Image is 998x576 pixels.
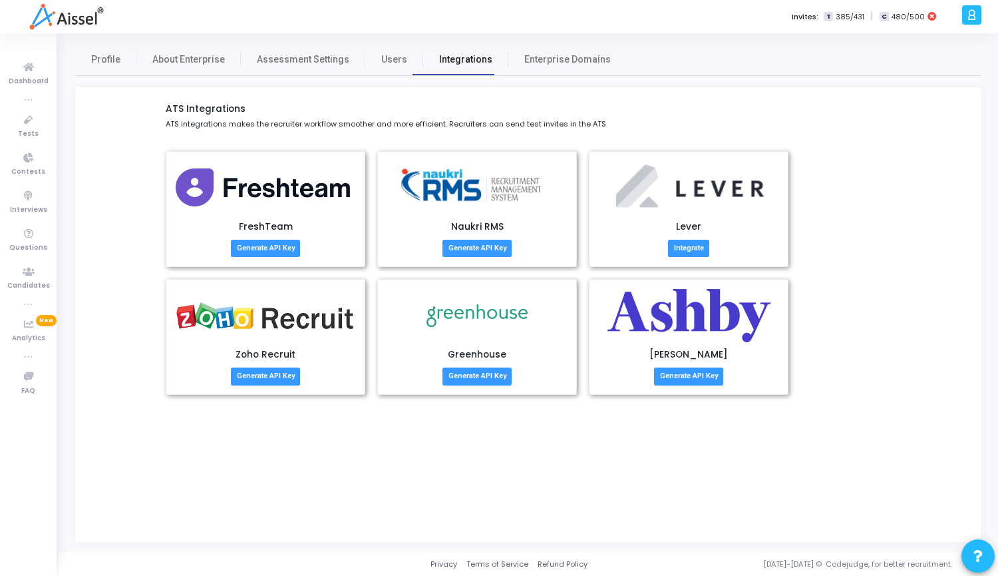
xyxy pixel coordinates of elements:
span: Questions [9,242,47,254]
button: Integrate [668,240,709,257]
span: Tests [18,129,39,140]
h5: FreshTeam [239,222,293,233]
button: Generate API Key [654,368,723,385]
span: Candidates [7,280,50,292]
button: Generate API Key [442,368,511,385]
span: Integrations [439,53,492,67]
span: Contests [11,166,45,178]
img: FreshTeamLogo [176,161,356,214]
a: Refund Policy [538,559,587,570]
div: [DATE]-[DATE] © Codejudge, for better recruitment. [587,559,981,570]
span: C [880,12,888,22]
span: Assessment Settings [257,53,349,67]
a: Privacy [430,559,457,570]
span: T [824,12,832,22]
h5: ATS Integrations [166,104,891,115]
span: Profile [91,53,120,67]
span: FAQ [21,386,35,397]
span: New [36,315,57,326]
h5: Zoho Recruit [236,350,295,361]
img: Naukri RMSLogo [401,161,553,214]
span: Enterprise Domains [524,53,611,67]
h5: [PERSON_NAME] [649,350,728,361]
span: About Enterprise [152,53,225,67]
span: Dashboard [9,76,49,87]
span: Users [381,53,407,67]
a: Terms of Service [466,559,528,570]
p: ATS integrations makes the recruiter workflow smoother and more efficient. Recruiters can send te... [166,119,891,130]
label: Invites: [792,11,818,23]
span: | [871,9,873,23]
span: Analytics [12,333,45,344]
h5: Greenhouse [448,350,506,361]
h5: Naukri RMS [451,222,504,233]
img: logo [29,3,103,30]
img: GreenhouseLogo [426,289,528,342]
button: Generate API Key [231,368,299,385]
img: LeverLogo [603,161,775,214]
span: Interviews [10,204,47,216]
img: Zoho RecruitLogo [176,289,356,342]
button: Generate API Key [231,240,299,257]
span: 480/500 [892,11,925,23]
h5: Lever [676,222,701,233]
button: Generate API Key [442,240,511,257]
span: 385/431 [836,11,864,23]
img: AshbyLogo [607,289,770,342]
